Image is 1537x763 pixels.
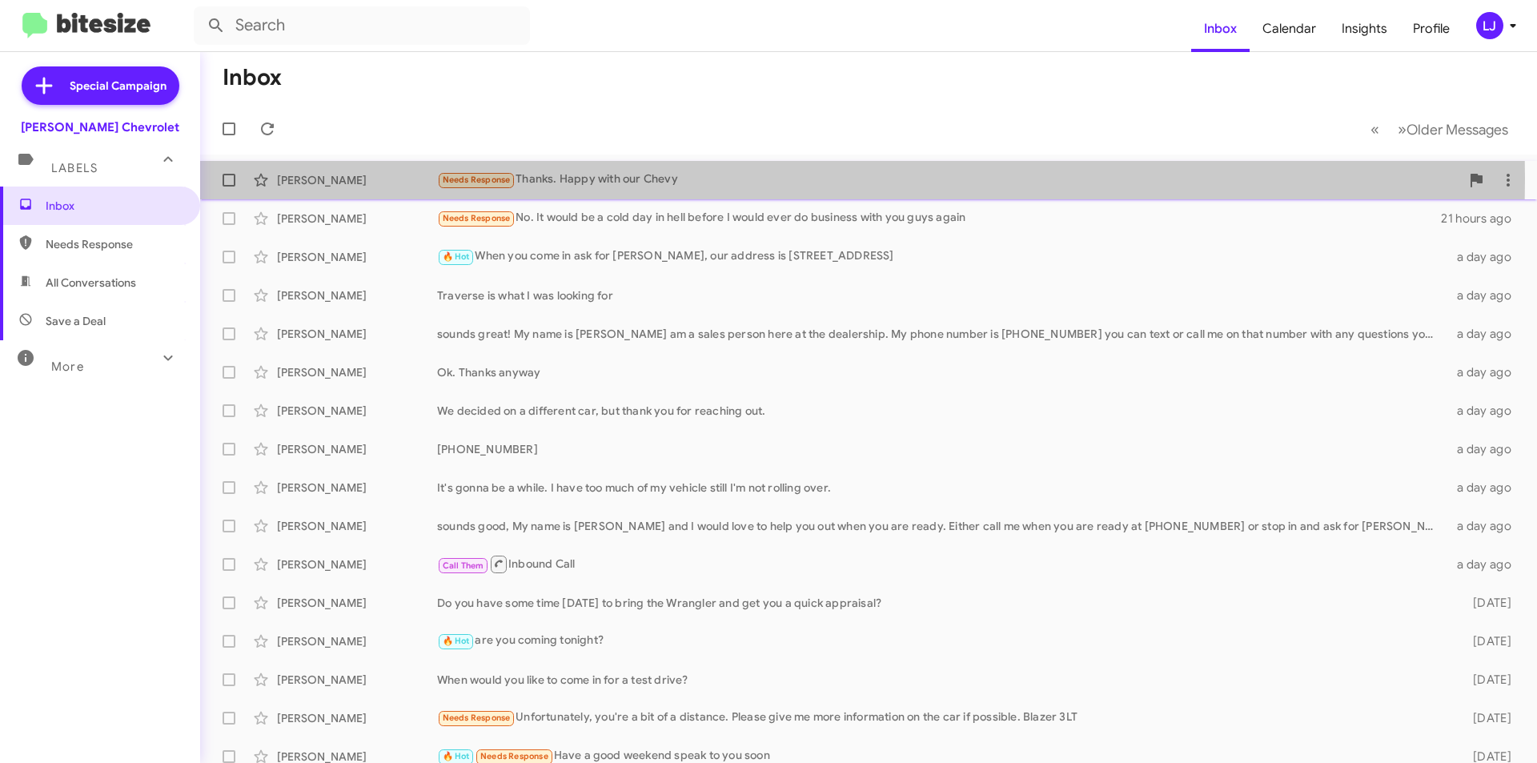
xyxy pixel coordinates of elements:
div: a day ago [1447,441,1524,457]
span: Needs Response [443,713,511,723]
div: Thanks. Happy with our Chevy [437,171,1460,189]
a: Calendar [1250,6,1329,52]
span: Older Messages [1407,121,1508,139]
a: Special Campaign [22,66,179,105]
div: It's gonna be a while. I have too much of my vehicle still I'm not rolling over. [437,480,1447,496]
div: When you come in ask for [PERSON_NAME], our address is [STREET_ADDRESS] [437,247,1447,266]
span: « [1370,119,1379,139]
div: a day ago [1447,326,1524,342]
button: LJ [1463,12,1519,39]
span: More [51,359,84,374]
a: Insights [1329,6,1400,52]
div: Inbound Call [437,554,1447,574]
div: [PERSON_NAME] [277,633,437,649]
div: sounds great! My name is [PERSON_NAME] am a sales person here at the dealership. My phone number ... [437,326,1447,342]
span: Labels [51,161,98,175]
div: [PERSON_NAME] [277,441,437,457]
a: Inbox [1191,6,1250,52]
div: a day ago [1447,287,1524,303]
div: [PERSON_NAME] [277,172,437,188]
div: Traverse is what I was looking for [437,287,1447,303]
div: [DATE] [1447,672,1524,688]
div: a day ago [1447,480,1524,496]
span: 🔥 Hot [443,251,470,262]
span: 🔥 Hot [443,751,470,761]
div: [PERSON_NAME] [277,287,437,303]
div: [PERSON_NAME] [277,364,437,380]
div: [PERSON_NAME] [277,710,437,726]
div: sounds good, My name is [PERSON_NAME] and I would love to help you out when you are ready. Either... [437,518,1447,534]
div: [PERSON_NAME] [277,518,437,534]
div: [PERSON_NAME] [277,211,437,227]
h1: Inbox [223,65,282,90]
span: 🔥 Hot [443,636,470,646]
span: Special Campaign [70,78,167,94]
button: Next [1388,113,1518,146]
div: [PERSON_NAME] [277,672,437,688]
div: a day ago [1447,518,1524,534]
span: Needs Response [480,751,548,761]
div: 21 hours ago [1441,211,1524,227]
span: Needs Response [443,213,511,223]
div: [PHONE_NUMBER] [437,441,1447,457]
div: [PERSON_NAME] [277,480,437,496]
nav: Page navigation example [1362,113,1518,146]
div: [DATE] [1447,710,1524,726]
div: No. It would be a cold day in hell before I would ever do business with you guys again [437,209,1441,227]
span: Save a Deal [46,313,106,329]
div: When would you like to come in for a test drive? [437,672,1447,688]
div: a day ago [1447,403,1524,419]
span: Inbox [46,198,182,214]
div: are you coming tonight? [437,632,1447,650]
div: LJ [1476,12,1503,39]
div: a day ago [1447,556,1524,572]
div: [PERSON_NAME] [277,249,437,265]
span: Needs Response [46,236,182,252]
div: We decided on a different car, but thank you for reaching out. [437,403,1447,419]
div: a day ago [1447,249,1524,265]
div: [PERSON_NAME] Chevrolet [21,119,179,135]
div: a day ago [1447,364,1524,380]
div: [PERSON_NAME] [277,326,437,342]
div: [DATE] [1447,595,1524,611]
span: Call Them [443,560,484,571]
div: [PERSON_NAME] [277,403,437,419]
span: Needs Response [443,175,511,185]
div: Do you have some time [DATE] to bring the Wrangler and get you a quick appraisal? [437,595,1447,611]
a: Profile [1400,6,1463,52]
div: Unfortunately, you're a bit of a distance. Please give me more information on the car if possible... [437,709,1447,727]
div: [PERSON_NAME] [277,556,437,572]
div: [PERSON_NAME] [277,595,437,611]
div: [DATE] [1447,633,1524,649]
button: Previous [1361,113,1389,146]
div: Ok. Thanks anyway [437,364,1447,380]
span: All Conversations [46,275,136,291]
input: Search [194,6,530,45]
span: » [1398,119,1407,139]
